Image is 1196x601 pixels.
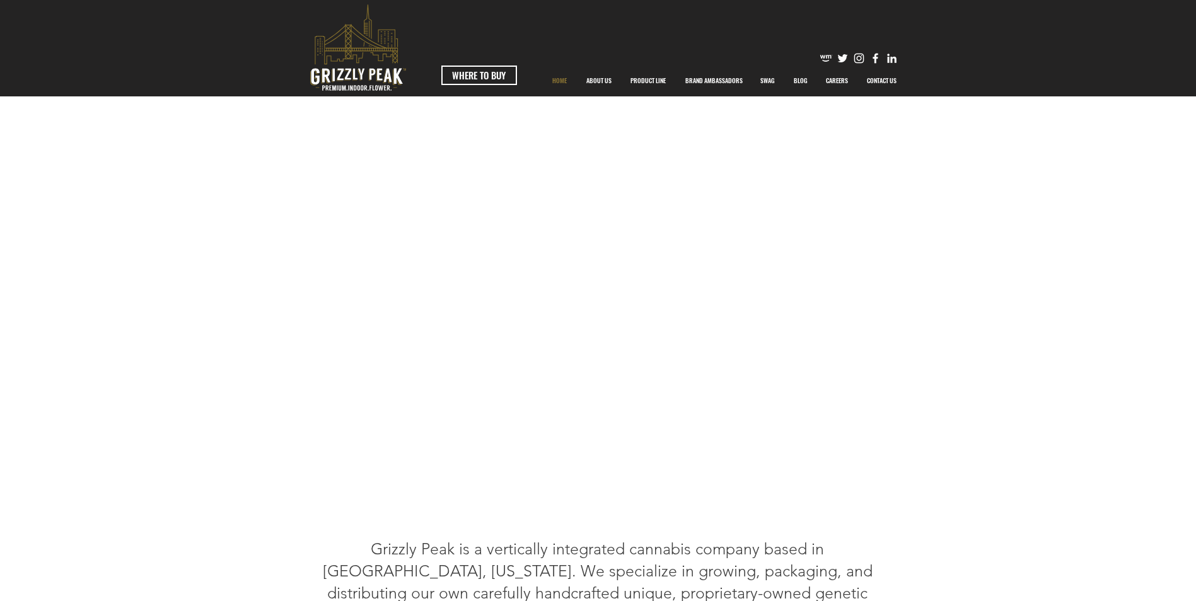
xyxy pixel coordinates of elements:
[543,65,907,96] nav: Site
[679,65,749,96] p: BRAND AMBASSADORS
[787,65,814,96] p: BLOG
[784,65,816,96] a: BLOG
[836,52,849,65] img: Twitter
[852,52,866,65] img: Instagram
[754,65,781,96] p: SWAG
[543,65,577,96] a: HOME
[869,52,882,65] img: Facebook
[885,52,898,65] img: Likedin
[624,65,672,96] p: PRODUCT LINE
[820,52,898,65] ul: Social Bar
[816,65,857,96] a: CAREERS
[857,65,907,96] a: CONTACT US
[820,52,833,65] img: weedmaps
[452,69,506,82] span: WHERE TO BUY
[751,65,784,96] a: SWAG
[580,65,618,96] p: ABOUT US
[861,65,903,96] p: CONTACT US
[441,66,517,85] a: WHERE TO BUY
[820,65,854,96] p: CAREERS
[310,4,406,91] svg: premium-indoor-flower
[577,65,621,96] a: ABOUT US
[676,65,751,96] div: BRAND AMBASSADORS
[231,97,953,503] div: Your Video Title Video Player
[621,65,676,96] a: PRODUCT LINE
[546,65,573,96] p: HOME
